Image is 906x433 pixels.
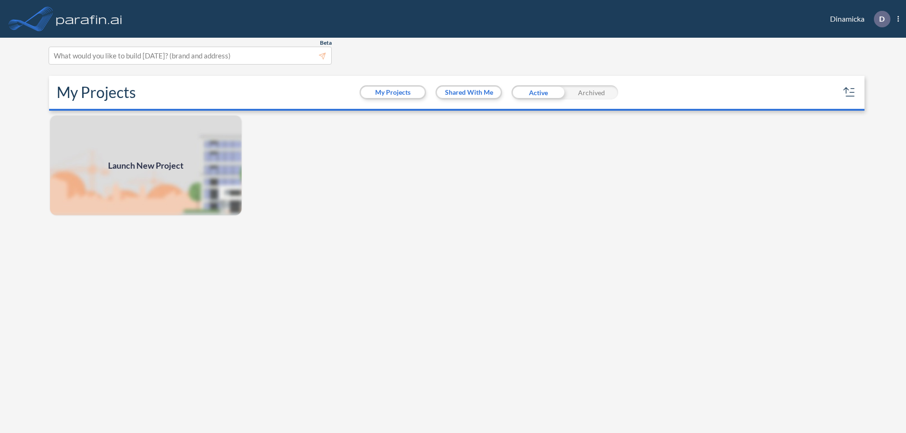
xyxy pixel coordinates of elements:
[54,9,124,28] img: logo
[108,159,184,172] span: Launch New Project
[816,11,899,27] div: Dinamicka
[361,87,425,98] button: My Projects
[565,85,618,99] div: Archived
[512,85,565,99] div: Active
[320,39,332,47] span: Beta
[437,87,501,98] button: Shared With Me
[57,83,136,101] h2: My Projects
[842,85,857,100] button: sort
[49,114,243,216] a: Launch New Project
[49,114,243,216] img: add
[879,15,885,23] p: D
